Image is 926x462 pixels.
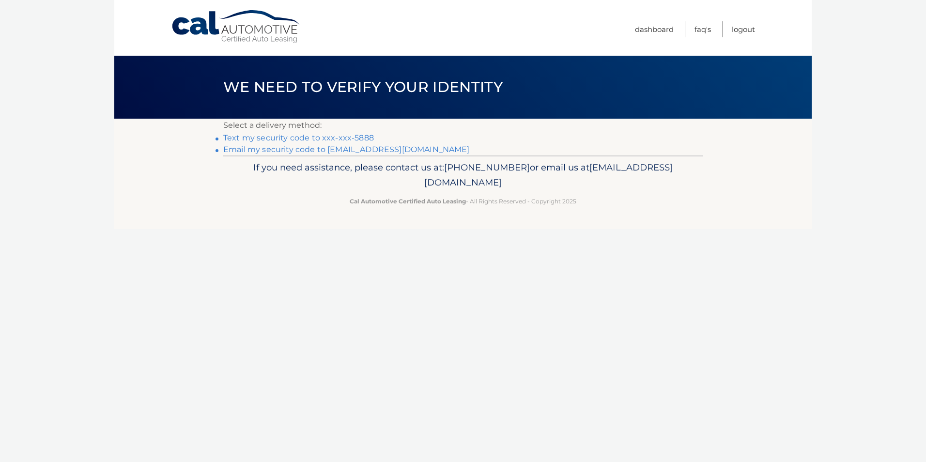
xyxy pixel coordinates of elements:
[223,133,374,142] a: Text my security code to xxx-xxx-5888
[635,21,674,37] a: Dashboard
[444,162,530,173] span: [PHONE_NUMBER]
[171,10,302,44] a: Cal Automotive
[223,119,703,132] p: Select a delivery method:
[694,21,711,37] a: FAQ's
[230,160,696,191] p: If you need assistance, please contact us at: or email us at
[732,21,755,37] a: Logout
[350,198,466,205] strong: Cal Automotive Certified Auto Leasing
[223,78,503,96] span: We need to verify your identity
[230,196,696,206] p: - All Rights Reserved - Copyright 2025
[223,145,470,154] a: Email my security code to [EMAIL_ADDRESS][DOMAIN_NAME]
